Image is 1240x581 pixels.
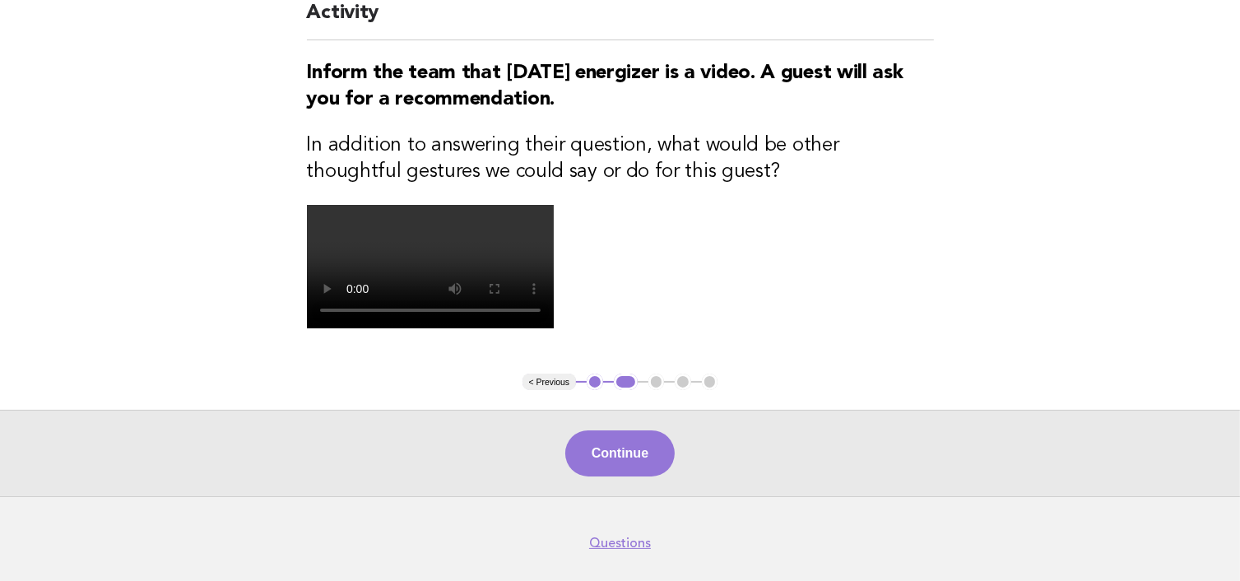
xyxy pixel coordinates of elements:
a: Questions [589,535,651,551]
h3: In addition to answering their question, what would be other thoughtful gestures we could say or ... [307,132,934,185]
button: < Previous [522,374,576,390]
button: 2 [614,374,638,390]
button: Continue [565,430,675,476]
button: 1 [587,374,603,390]
strong: Inform the team that [DATE] energizer is a video. A guest will ask you for a recommendation. [307,63,903,109]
